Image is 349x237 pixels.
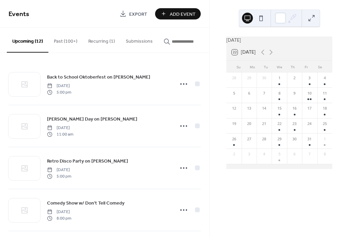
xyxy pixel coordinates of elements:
span: Add Event [170,11,196,18]
div: 5 [231,90,237,96]
div: 8 [277,90,282,96]
div: Th [286,61,300,72]
div: 18 [322,106,328,111]
span: Back to School Oktoberfest on [PERSON_NAME] [47,74,150,81]
div: 28 [231,75,237,81]
div: 20 [246,121,252,126]
div: 14 [261,106,267,111]
div: 4 [261,151,267,157]
button: Upcoming (12) [7,28,48,53]
div: 29 [277,136,282,142]
button: Add Event [155,8,201,19]
div: 24 [307,121,312,126]
div: Fr [300,61,313,72]
div: 3 [246,151,252,157]
div: 22 [277,121,282,126]
div: 16 [292,106,297,111]
div: Sa [313,61,327,72]
div: 21 [261,121,267,126]
div: 17 [307,106,312,111]
span: [DATE] [47,83,71,89]
span: 11:00 am [47,131,73,137]
a: Retro Disco Party on [PERSON_NAME] [47,157,128,165]
div: [DATE] [226,37,332,44]
div: 28 [261,136,267,142]
span: [DATE] [47,209,71,215]
div: 19 [231,121,237,126]
a: Back to School Oktoberfest on [PERSON_NAME] [47,73,150,81]
div: 7 [307,151,312,157]
span: [DATE] [47,167,71,173]
span: 8:00 pm [47,215,71,221]
span: Export [129,11,147,18]
div: 5 [277,151,282,157]
div: We [273,61,286,72]
div: 27 [246,136,252,142]
div: 6 [292,151,297,157]
div: 23 [292,121,297,126]
div: 10 [307,90,312,96]
span: 5:00 pm [47,173,71,179]
div: 13 [246,106,252,111]
a: Comedy Show w/ Don't Tell Comedy [47,199,124,207]
div: 2 [292,75,297,81]
button: Past (100+) [48,28,83,52]
span: Comedy Show w/ Don't Tell Comedy [47,200,124,207]
div: 29 [246,75,252,81]
div: Mo [245,61,259,72]
div: 11 [322,90,328,96]
span: [DATE] [47,125,73,131]
div: 25 [322,121,328,126]
button: Recurring (1) [83,28,120,52]
div: 6 [246,90,252,96]
a: [PERSON_NAME] Day on [PERSON_NAME] [47,115,137,123]
div: 1 [322,136,328,142]
button: 22[DATE] [229,48,258,57]
span: Retro Disco Party on [PERSON_NAME] [47,158,128,165]
div: 4 [322,75,328,81]
div: 30 [261,75,267,81]
div: Tu [259,61,273,72]
div: 30 [292,136,297,142]
div: 7 [261,90,267,96]
a: Export [115,8,152,19]
button: Submissions [120,28,158,52]
span: Events [9,8,29,21]
div: Su [232,61,245,72]
div: 31 [307,136,312,142]
div: 2 [231,151,237,157]
div: 8 [322,151,328,157]
div: 3 [307,75,312,81]
div: 9 [292,90,297,96]
span: 5:00 pm [47,89,71,95]
div: 12 [231,106,237,111]
div: 1 [277,75,282,81]
div: 15 [277,106,282,111]
div: 26 [231,136,237,142]
span: [PERSON_NAME] Day on [PERSON_NAME] [47,116,137,123]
